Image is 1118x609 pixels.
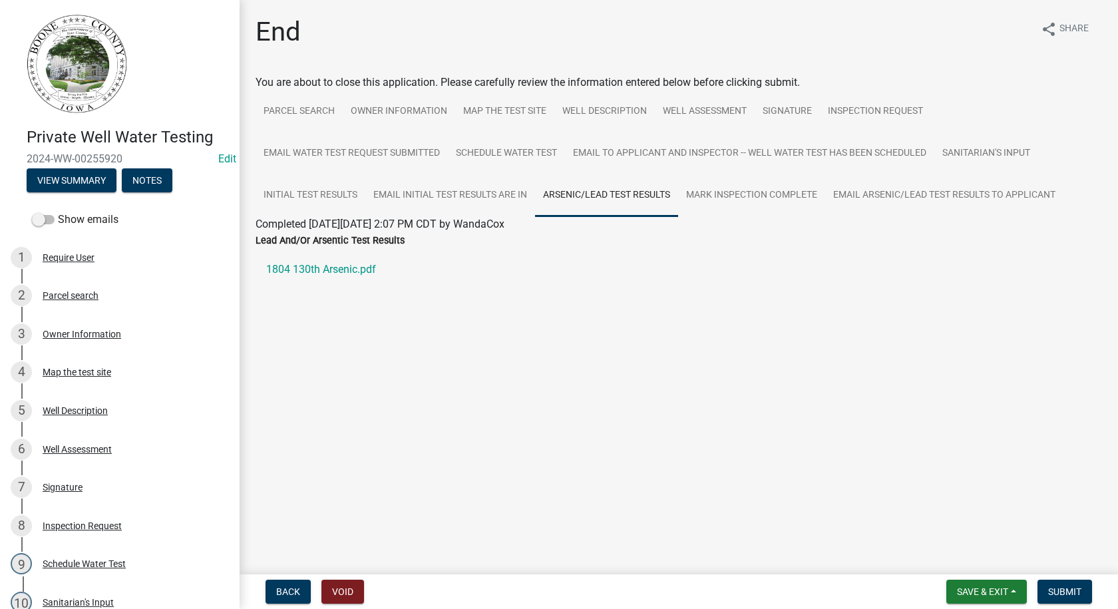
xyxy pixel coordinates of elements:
div: Parcel search [43,291,98,300]
a: Email to applicant and inspector -- well water test has been scheduled [565,132,934,175]
span: Submit [1048,586,1081,597]
button: Void [321,580,364,604]
a: Arsenic/Lead test results [535,174,678,217]
wm-modal-confirm: Notes [122,176,172,186]
div: Map the test site [43,367,111,377]
wm-modal-confirm: Summary [27,176,116,186]
h4: Private Well Water Testing [27,128,229,147]
a: Well Assessment [655,91,755,133]
a: Edit [218,152,236,165]
a: Schedule Water Test [448,132,565,175]
div: 3 [11,323,32,345]
div: You are about to close this application. Please carefully review the information entered below be... [256,75,1102,317]
div: 9 [11,553,32,574]
a: Mark Inspection Complete [678,174,825,217]
div: Well Description [43,406,108,415]
span: Completed [DATE][DATE] 2:07 PM CDT by WandaCox [256,218,504,230]
button: Save & Exit [946,580,1027,604]
button: shareShare [1030,16,1099,42]
div: 7 [11,477,32,498]
a: Initial Test Results [256,174,365,217]
div: Signature [43,483,83,492]
wm-modal-confirm: Edit Application Number [218,152,236,165]
h1: End [256,16,301,48]
button: Submit [1037,580,1092,604]
div: Require User [43,253,94,262]
div: 2 [11,285,32,306]
a: Sanitarian's Input [934,132,1038,175]
a: Parcel search [256,91,343,133]
span: 2024-WW-00255920 [27,152,213,165]
div: 5 [11,400,32,421]
a: Email initial test results are in [365,174,535,217]
a: Map the test site [455,91,554,133]
div: Schedule Water Test [43,559,126,568]
label: Show emails [32,212,118,228]
span: Back [276,586,300,597]
div: Inspection Request [43,521,122,530]
i: share [1041,21,1057,37]
a: Signature [755,91,820,133]
a: Email arsenic/lead test results to applicant [825,174,1063,217]
span: Share [1059,21,1089,37]
a: Inspection Request [820,91,931,133]
a: 1804 130th Arsenic.pdf [256,254,1102,286]
div: 8 [11,515,32,536]
div: 4 [11,361,32,383]
button: Notes [122,168,172,192]
button: Back [266,580,311,604]
a: Well Description [554,91,655,133]
div: 6 [11,439,32,460]
div: 1 [11,247,32,268]
a: Email Water Test Request submitted [256,132,448,175]
button: View Summary [27,168,116,192]
a: Owner Information [343,91,455,133]
div: Well Assessment [43,445,112,454]
span: Save & Exit [957,586,1008,597]
div: Owner Information [43,329,121,339]
div: Sanitarian's Input [43,598,114,607]
label: Lead And/Or Arsentic Test Results [256,236,405,246]
img: Boone County, Iowa [27,14,128,114]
